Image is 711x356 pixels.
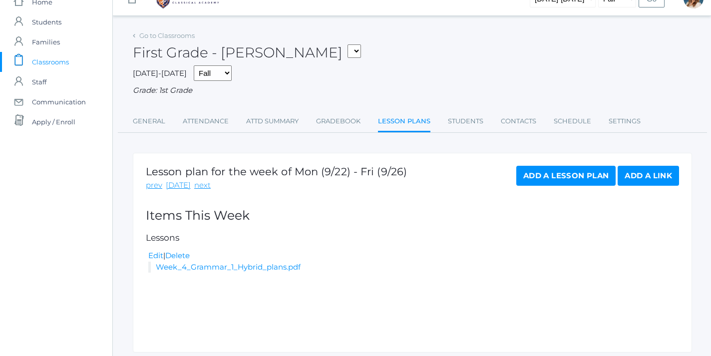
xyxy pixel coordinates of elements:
[148,251,163,260] a: Edit
[32,32,60,52] span: Families
[166,180,191,191] a: [DATE]
[133,111,165,131] a: General
[148,250,679,262] div: |
[133,45,361,60] h2: First Grade - [PERSON_NAME]
[133,68,187,78] span: [DATE]-[DATE]
[165,251,190,260] a: Delete
[156,262,301,272] a: Week_4_Grammar_1_Hybrid_plans.pdf
[146,233,679,243] h5: Lessons
[146,166,407,177] h1: Lesson plan for the week of Mon (9/22) - Fri (9/26)
[554,111,591,131] a: Schedule
[32,112,75,132] span: Apply / Enroll
[609,111,641,131] a: Settings
[139,31,195,39] a: Go to Classrooms
[448,111,483,131] a: Students
[146,180,162,191] a: prev
[133,85,692,96] div: Grade: 1st Grade
[146,209,679,223] h2: Items This Week
[32,12,61,32] span: Students
[183,111,229,131] a: Attendance
[378,111,430,133] a: Lesson Plans
[618,166,679,186] a: Add a Link
[516,166,616,186] a: Add a Lesson Plan
[32,72,46,92] span: Staff
[246,111,299,131] a: Attd Summary
[501,111,536,131] a: Contacts
[194,180,211,191] a: next
[32,92,86,112] span: Communication
[32,52,69,72] span: Classrooms
[316,111,360,131] a: Gradebook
